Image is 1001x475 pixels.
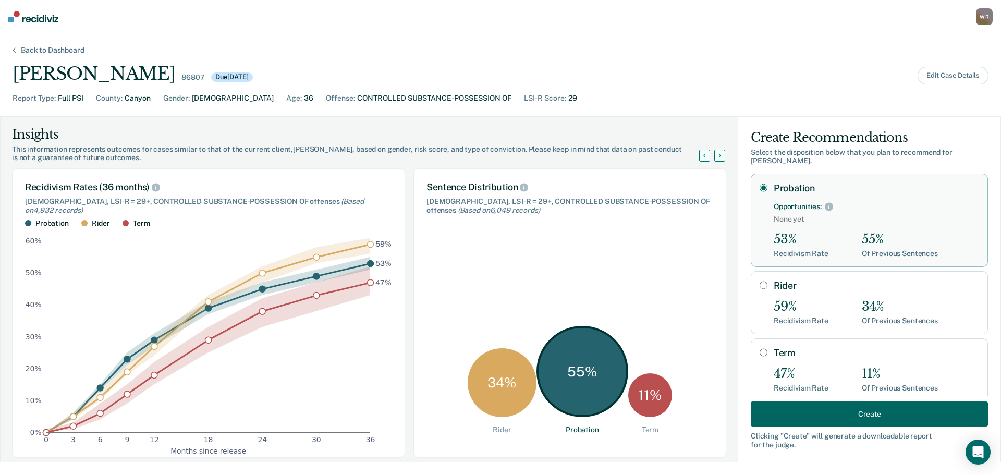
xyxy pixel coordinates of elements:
[468,348,536,417] div: 34 %
[98,436,103,444] text: 6
[862,367,938,382] div: 11%
[774,249,828,258] div: Recidivism Rate
[58,93,83,104] div: Full PSI
[774,202,822,211] div: Opportunities:
[150,436,159,444] text: 12
[26,301,42,309] text: 40%
[326,93,355,104] div: Offense :
[25,197,363,214] span: (Based on 4,932 records )
[862,316,938,325] div: Of Previous Sentences
[751,148,988,166] div: Select the disposition below that you plan to recommend for [PERSON_NAME] .
[976,8,993,25] button: WR
[92,219,110,228] div: Rider
[493,425,511,434] div: Rider
[375,278,392,287] text: 47%
[192,93,274,104] div: [DEMOGRAPHIC_DATA]
[46,238,370,432] g: area
[8,11,58,22] img: Recidiviz
[26,333,42,341] text: 30%
[35,219,69,228] div: Probation
[204,436,213,444] text: 18
[751,401,988,427] button: Create
[426,197,713,215] div: [DEMOGRAPHIC_DATA], LSI-R = 29+, CONTROLLED SUBSTANCE-POSSESSION OF offenses
[628,373,672,417] div: 11 %
[524,93,566,104] div: LSI-R Score :
[862,249,938,258] div: Of Previous Sentences
[375,240,392,287] g: text
[862,232,938,247] div: 55%
[366,436,375,444] text: 36
[774,280,979,291] label: Rider
[375,240,392,249] text: 59%
[26,364,42,373] text: 20%
[774,367,828,382] div: 47%
[976,8,993,25] div: W R
[774,384,828,393] div: Recidivism Rate
[774,299,828,314] div: 59%
[774,232,828,247] div: 53%
[170,447,246,455] g: x-axis label
[211,72,253,82] div: Due [DATE]
[918,67,988,84] button: Edit Case Details
[44,436,375,444] g: x-axis tick label
[774,347,979,359] label: Term
[774,215,979,224] span: None yet
[44,436,48,444] text: 0
[8,46,97,55] div: Back to Dashboard
[133,219,150,228] div: Term
[26,269,42,277] text: 50%
[170,447,246,455] text: Months since release
[458,206,540,214] span: (Based on 6,049 records )
[181,73,204,82] div: 86807
[568,93,577,104] div: 29
[26,237,42,246] text: 60%
[125,436,130,444] text: 9
[12,145,712,163] div: This information represents outcomes for cases similar to that of the current client, [PERSON_NAM...
[26,396,42,405] text: 10%
[258,436,267,444] text: 24
[25,181,392,193] div: Recidivism Rates (36 months)
[966,440,991,465] div: Open Intercom Messenger
[286,93,302,104] div: Age :
[426,181,713,193] div: Sentence Distribution
[26,237,42,437] g: y-axis tick label
[13,93,56,104] div: Report Type :
[12,126,712,143] div: Insights
[536,326,628,418] div: 55 %
[13,63,175,84] div: [PERSON_NAME]
[774,316,828,325] div: Recidivism Rate
[357,93,511,104] div: CONTROLLED SUBSTANCE-POSSESSION OF
[125,93,151,104] div: Canyon
[862,384,938,393] div: Of Previous Sentences
[71,436,76,444] text: 3
[862,299,938,314] div: 34%
[774,182,979,194] label: Probation
[642,425,658,434] div: Term
[375,259,392,267] text: 53%
[566,425,599,434] div: Probation
[751,129,988,146] div: Create Recommendations
[163,93,190,104] div: Gender :
[43,241,374,436] g: dot
[30,428,42,436] text: 0%
[25,197,392,215] div: [DEMOGRAPHIC_DATA], LSI-R = 29+, CONTROLLED SUBSTANCE-POSSESSION OF offenses
[96,93,123,104] div: County :
[304,93,313,104] div: 36
[751,432,988,449] div: Clicking " Create " will generate a downloadable report for the judge.
[312,436,321,444] text: 30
